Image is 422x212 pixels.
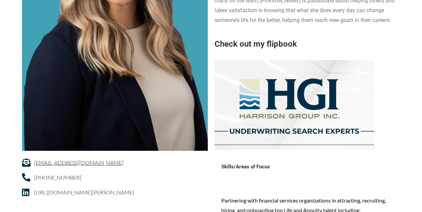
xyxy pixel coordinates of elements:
[215,39,297,49] a: Check out my flipbook
[32,187,134,197] span: [URL][DOMAIN_NAME][PERSON_NAME]
[32,158,124,167] span: [EMAIL_ADDRESS][DOMAIN_NAME]
[32,172,81,182] span: [PHONE_NUMBER]
[221,163,394,172] h4: Skills/Areas of Focus
[22,158,208,167] a: [EMAIL_ADDRESS][DOMAIN_NAME]
[22,187,208,197] a: [URL][DOMAIN_NAME][PERSON_NAME]
[22,172,208,182] a: [PHONE_NUMBER]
